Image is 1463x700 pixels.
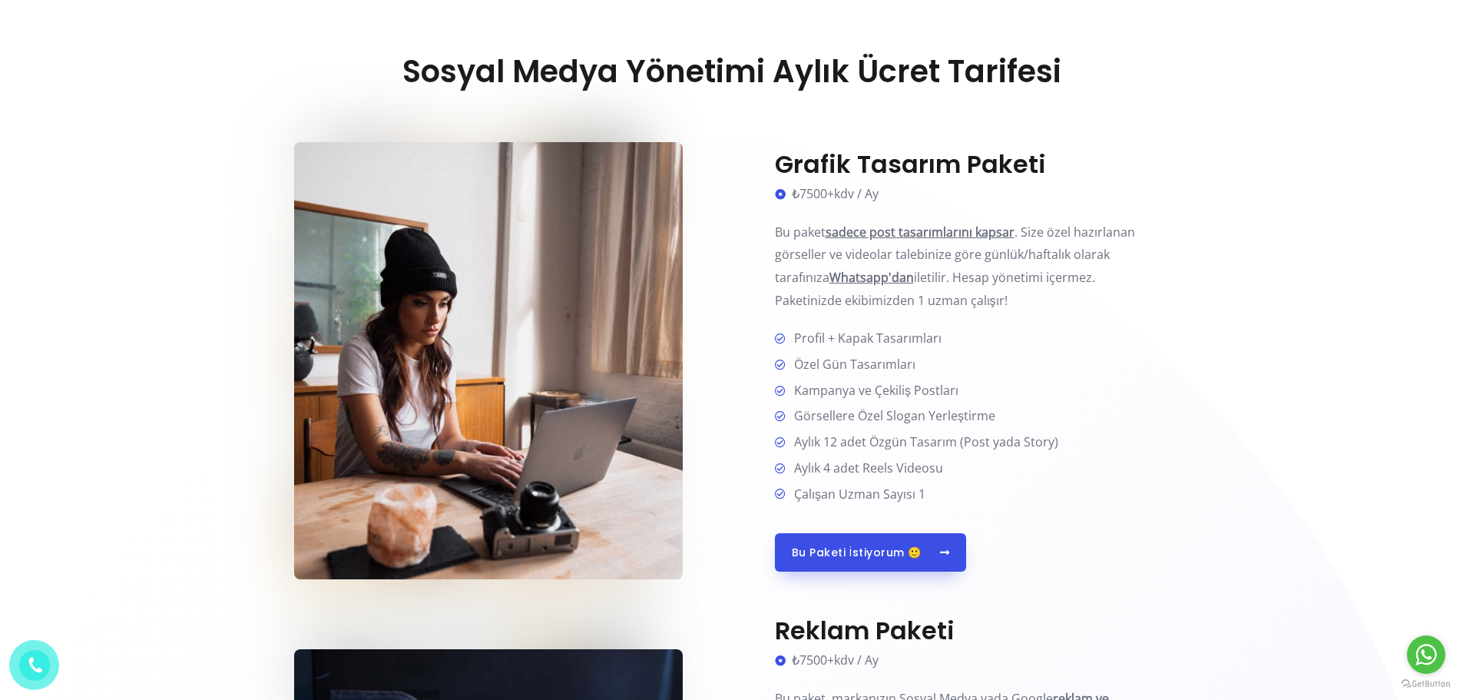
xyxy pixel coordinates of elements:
[792,547,922,558] span: Bu Paketi İstiyorum 🙂
[788,431,1058,454] span: Aylık 12 adet Özgün Tasarım (Post yada Story)
[788,405,995,428] span: Görsellere Özel Slogan Yerleştirme
[788,649,879,672] span: ₺7500+kdv / Ay
[775,221,1170,313] p: Bu paket . Size özel hazırlanan görseller ve videolar talebinize göre günlük/haftalık olarak tara...
[22,652,47,678] img: phone.png
[788,457,943,480] span: Aylık 4 adet Reels Videosu
[826,224,1015,241] b: sadece post tasarımlarını kapsar
[788,380,958,403] span: Kampanya ve Çekiliş Postları
[1402,679,1451,689] a: Go to GetButton.io website
[775,533,967,572] a: Bu Paketi İstiyorum 🙂
[775,616,1170,645] h3: Reklam Paketi
[788,483,925,506] span: Çalışan Uzman Sayısı 1
[829,269,914,286] b: Whatsapp'dan
[788,327,942,350] span: Profil + Kapak Tasarımları
[1407,635,1445,674] a: Go to whatsapp
[775,150,1170,179] h3: Grafik Tasarım Paketi
[788,183,879,206] span: ₺7500+kdv / Ay
[788,353,915,377] span: Özel Gün Tasarımları
[294,53,1170,90] h2: Sosyal Medya Yönetimi Aylık Ücret Tarifesi
[294,142,683,579] img: dusan-jovic-4JpCi9jWaOA-unsplash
